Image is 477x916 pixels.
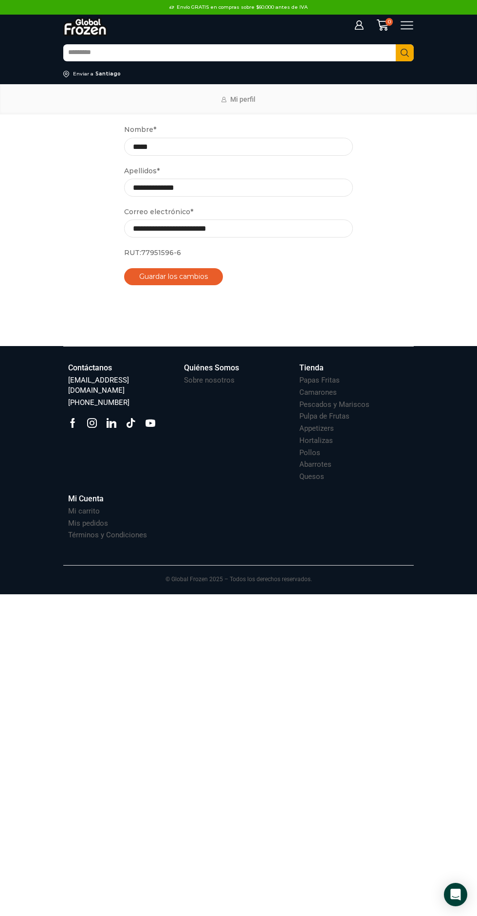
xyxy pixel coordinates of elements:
[299,436,333,446] h3: Hortalizas
[299,446,320,458] a: Pollos
[299,410,349,421] a: Pulpa de Frutas
[68,529,147,540] a: Términos y Condiciones
[124,124,156,135] label: Nombre
[299,361,405,374] a: Tienda
[68,375,174,396] h3: [EMAIL_ADDRESS][DOMAIN_NAME]
[299,448,320,458] h3: Pollos
[396,44,414,61] button: Search button
[68,374,174,396] a: [EMAIL_ADDRESS][DOMAIN_NAME]
[299,459,331,470] h3: Abarrotes
[444,883,467,906] div: Open Intercom Messenger
[68,506,100,516] h3: Mi carrito
[63,566,414,584] p: © Global Frozen 2025 – Todos los derechos reservados.
[124,247,353,258] p: 77951596-6
[73,71,93,77] div: Enviar a
[299,375,340,385] h3: Papas Fritas
[124,206,193,217] label: Correo electrónico
[299,458,331,470] a: Abarrotes
[68,494,104,505] h3: Mi Cuenta
[68,396,129,408] a: [PHONE_NUMBER]
[299,374,340,385] a: Papas Fritas
[184,374,235,385] a: Sobre nosotros
[124,165,160,176] label: Apellidos
[184,363,239,374] h3: Quiénes Somos
[63,71,73,77] img: address-field-icon.svg
[95,71,121,77] div: Santiago
[299,400,369,410] h3: Pescados y Mariscos
[230,95,256,103] span: Mi perfil
[299,423,334,434] h3: Appetizers
[299,387,337,398] h3: Camarones
[299,411,349,421] h3: Pulpa de Frutas
[68,505,100,516] a: Mi carrito
[299,363,324,374] h3: Tienda
[299,386,337,398] a: Camarones
[385,18,393,26] span: 0
[299,422,334,434] a: Appetizers
[184,375,235,385] h3: Sobre nosotros
[68,518,108,529] h3: Mis pedidos
[124,268,223,285] button: Guardar los cambios
[68,398,129,408] h3: [PHONE_NUMBER]
[299,472,324,482] h3: Quesos
[299,470,324,482] a: Quesos
[68,363,112,374] h3: Contáctanos
[68,492,174,505] a: Mi Cuenta
[68,517,108,529] a: Mis pedidos
[299,434,333,446] a: Hortalizas
[299,398,369,410] a: Pescados y Mariscos
[68,530,147,540] h3: Términos y Condiciones
[371,19,393,31] a: 0
[124,247,141,258] label: RUT:
[68,361,174,374] a: Contáctanos
[184,361,290,374] a: Quiénes Somos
